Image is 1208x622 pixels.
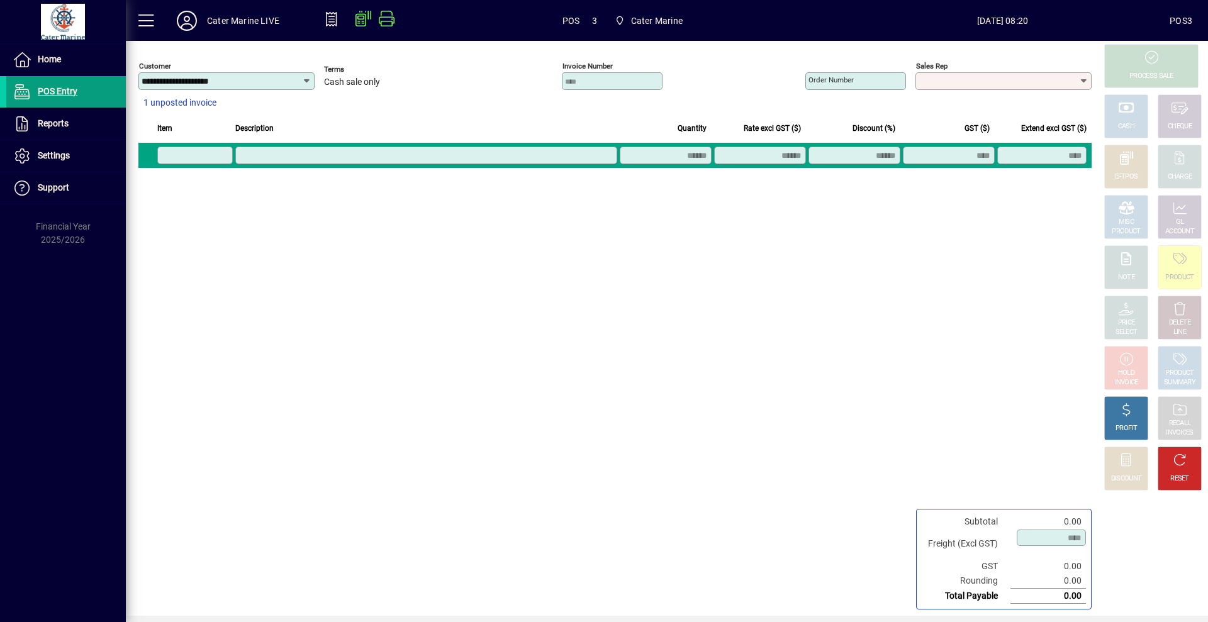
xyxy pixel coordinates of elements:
a: Support [6,172,126,204]
div: MISC [1119,218,1134,227]
div: SELECT [1116,328,1138,337]
div: Cater Marine LIVE [207,11,279,31]
mat-label: Order number [808,75,854,84]
td: 0.00 [1010,559,1086,574]
span: 1 unposted invoice [143,96,216,109]
div: CASH [1118,122,1134,131]
span: Extend excl GST ($) [1021,121,1087,135]
div: DELETE [1169,318,1190,328]
td: Freight (Excl GST) [922,529,1010,559]
div: CHARGE [1168,172,1192,182]
div: NOTE [1118,273,1134,282]
div: POS3 [1170,11,1192,31]
span: POS [562,11,580,31]
div: PROFIT [1116,424,1137,433]
div: DISCOUNT [1111,474,1141,484]
div: PROCESS SALE [1129,72,1173,81]
span: Cater Marine [631,11,683,31]
div: EFTPOS [1115,172,1138,182]
td: 0.00 [1010,589,1086,604]
td: Total Payable [922,589,1010,604]
span: Cater Marine [610,9,688,32]
span: Cash sale only [324,77,380,87]
mat-label: Customer [139,62,171,70]
a: Reports [6,108,126,140]
div: SUMMARY [1164,378,1195,387]
a: Home [6,44,126,75]
div: CHEQUE [1168,122,1192,131]
td: Rounding [922,574,1010,589]
div: GL [1176,218,1184,227]
span: Reports [38,118,69,128]
span: Support [38,182,69,192]
div: RESET [1170,474,1189,484]
div: RECALL [1169,419,1191,428]
span: Discount (%) [853,121,895,135]
span: Settings [38,150,70,160]
button: Profile [167,9,207,32]
td: GST [922,559,1010,574]
div: INVOICE [1114,378,1138,387]
button: 1 unposted invoice [138,92,221,114]
span: 3 [592,11,597,31]
span: Description [235,121,274,135]
td: 0.00 [1010,514,1086,529]
div: INVOICES [1166,428,1193,438]
span: Terms [324,65,400,74]
div: PRODUCT [1165,273,1194,282]
td: 0.00 [1010,574,1086,589]
span: GST ($) [965,121,990,135]
div: ACCOUNT [1165,227,1194,236]
span: Home [38,54,61,64]
mat-label: Invoice number [562,62,613,70]
td: Subtotal [922,514,1010,529]
div: PRODUCT [1112,227,1140,236]
div: HOLD [1118,369,1134,378]
span: Quantity [678,121,707,135]
a: Settings [6,140,126,172]
mat-label: Sales rep [916,62,948,70]
div: LINE [1173,328,1186,337]
div: PRICE [1118,318,1135,328]
span: POS Entry [38,86,77,96]
span: Item [157,121,172,135]
div: PRODUCT [1165,369,1194,378]
span: Rate excl GST ($) [744,121,801,135]
span: [DATE] 08:20 [836,11,1170,31]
